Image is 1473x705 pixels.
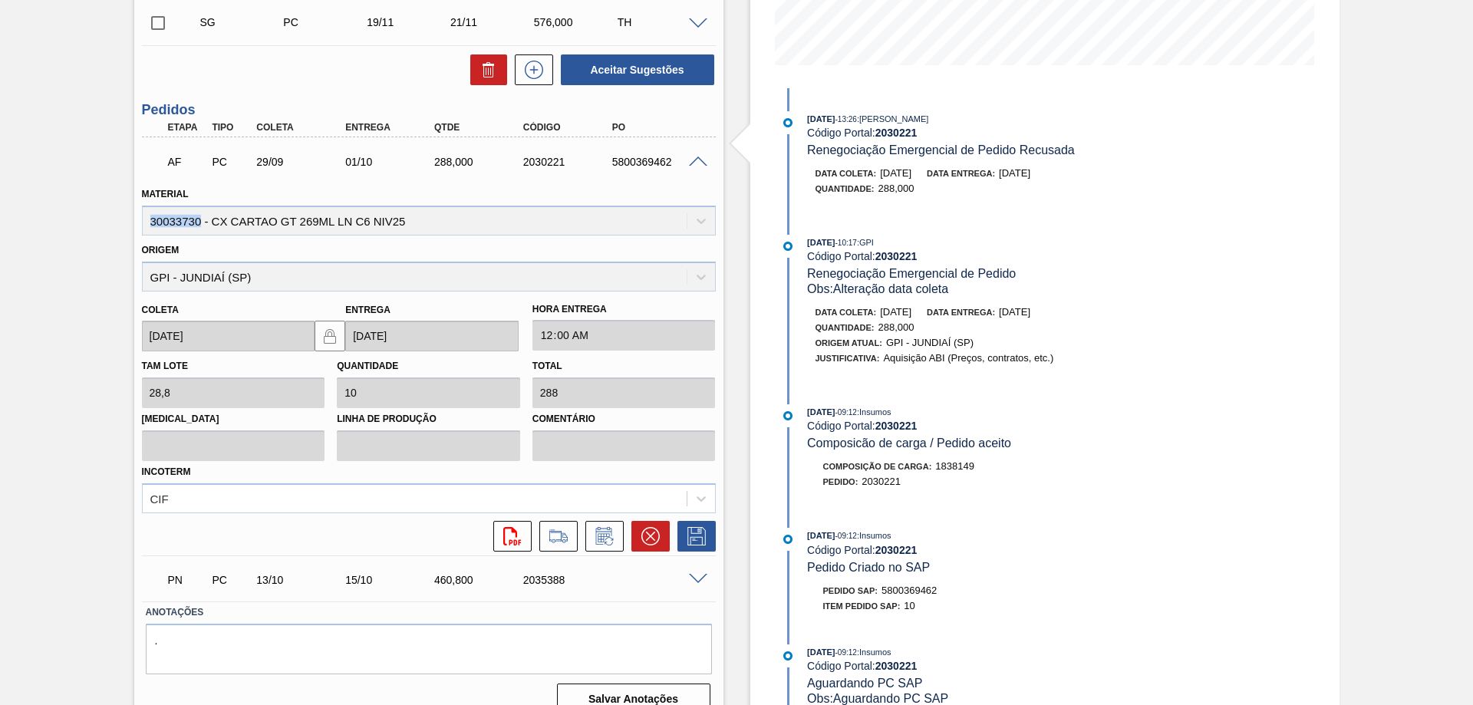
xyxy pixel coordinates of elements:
span: 288,000 [878,321,914,333]
div: 13/10/2025 [252,574,352,586]
div: CIF [150,492,169,505]
span: [DATE] [807,238,835,247]
div: 15/10/2025 [341,574,441,586]
span: Aquisição ABI (Preços, contratos, etc.) [883,352,1053,364]
span: - 09:12 [835,408,857,417]
span: Data coleta: [816,308,877,317]
span: : Insumos [857,647,891,657]
span: Quantidade : [816,323,875,332]
div: 2035388 [519,574,619,586]
img: atual [783,118,793,127]
label: Material [142,189,189,199]
div: Tipo [208,122,254,133]
img: locked [321,327,339,345]
label: Tam lote [142,361,188,371]
div: Pedido em Negociação [164,563,210,597]
span: : GPI [857,238,874,247]
span: - 10:17 [835,239,857,247]
label: Entrega [345,305,390,315]
div: Nova sugestão [507,54,553,85]
img: atual [783,651,793,661]
button: locked [315,321,345,351]
p: PN [168,574,206,586]
span: [DATE] [807,407,835,417]
span: 2030221 [862,476,901,487]
div: 21/11/2025 [447,16,539,28]
span: Pedido Criado no SAP [807,561,930,574]
div: 576,000 [530,16,623,28]
label: Anotações [146,601,712,624]
input: dd/mm/yyyy [345,321,519,351]
label: Comentário [532,408,716,430]
img: atual [783,242,793,251]
label: [MEDICAL_DATA] [142,408,325,430]
div: Abrir arquivo PDF [486,521,532,552]
div: Código Portal: [807,250,1171,262]
textarea: . [146,624,712,674]
span: [DATE] [807,531,835,540]
div: Pedido de Compra [208,156,254,168]
span: Justificativa: [816,354,880,363]
div: Excluir Sugestões [463,54,507,85]
div: Salvar Pedido [670,521,716,552]
span: [DATE] [880,306,911,318]
div: 288,000 [430,156,530,168]
div: Código [519,122,619,133]
label: Quantidade [337,361,398,371]
span: Data entrega: [927,169,995,178]
div: Código Portal: [807,544,1171,556]
label: Incoterm [142,466,191,477]
span: GPI - JUNDIAÍ (SP) [886,337,974,348]
span: Pedido : [823,477,858,486]
div: 460,800 [430,574,530,586]
span: - 09:12 [835,532,857,540]
span: 1838149 [935,460,974,472]
span: Renegociação Emergencial de Pedido Recusada [807,143,1075,156]
label: Origem [142,245,180,255]
div: Código Portal: [807,660,1171,672]
span: - 13:26 [835,115,857,124]
span: Item pedido SAP: [823,601,901,611]
p: AF [168,156,206,168]
img: atual [783,411,793,420]
div: Etapa [164,122,210,133]
label: Hora Entrega [532,298,716,321]
span: Data coleta: [816,169,877,178]
span: Origem Atual: [816,338,882,348]
div: Sugestão Criada [196,16,289,28]
strong: 2030221 [875,250,918,262]
div: Coleta [252,122,352,133]
div: 5800369462 [608,156,708,168]
div: 29/09/2025 [252,156,352,168]
h3: Pedidos [142,102,716,118]
div: Aceitar Sugestões [553,53,716,87]
span: [DATE] [807,647,835,657]
span: Data entrega: [927,308,995,317]
strong: 2030221 [875,127,918,139]
span: Obs: Aguardando PC SAP [807,692,948,705]
span: Pedido SAP: [823,586,878,595]
div: Informar alteração no pedido [578,521,624,552]
div: Código Portal: [807,420,1171,432]
div: Ir para Composição de Carga [532,521,578,552]
div: Qtde [430,122,530,133]
span: - 09:12 [835,648,857,657]
div: Entrega [341,122,441,133]
span: Quantidade : [816,184,875,193]
strong: 2030221 [875,544,918,556]
label: Linha de Produção [337,408,520,430]
div: Pedido de Compra [279,16,372,28]
div: 19/11/2025 [363,16,456,28]
div: Cancelar pedido [624,521,670,552]
div: Código Portal: [807,127,1171,139]
div: 01/10/2025 [341,156,441,168]
img: atual [783,535,793,544]
span: 288,000 [878,183,914,194]
div: 2030221 [519,156,619,168]
span: Renegociação Emergencial de Pedido [807,267,1016,280]
span: : Insumos [857,407,891,417]
label: Coleta [142,305,179,315]
span: Composicão de carga / Pedido aceito [807,437,1011,450]
button: Aceitar Sugestões [561,54,714,85]
strong: 2030221 [875,420,918,432]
